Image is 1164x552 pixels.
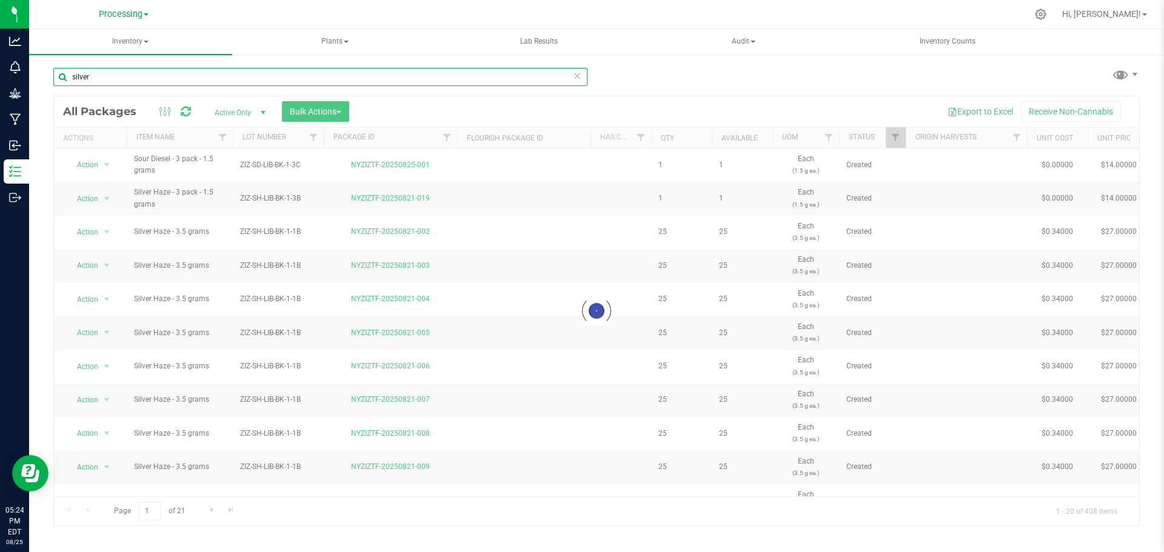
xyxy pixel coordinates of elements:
span: Inventory Counts [903,36,992,47]
a: Audit [642,29,845,55]
span: Lab Results [504,36,574,47]
inline-svg: Manufacturing [9,113,21,125]
span: Audit [643,30,845,54]
inline-svg: Outbound [9,191,21,204]
inline-svg: Grow [9,87,21,99]
inline-svg: Inventory [9,165,21,178]
div: Manage settings [1033,8,1048,20]
a: Inventory [29,29,232,55]
inline-svg: Monitoring [9,61,21,73]
a: Plants [233,29,436,55]
inline-svg: Analytics [9,35,21,47]
span: Processing [99,9,142,19]
input: Search Package ID, Item Name, SKU, Lot or Part Number... [53,68,587,86]
p: 08/25 [5,537,24,547]
a: Lab Results [438,29,641,55]
p: 05:24 PM EDT [5,505,24,537]
span: Plants [234,30,436,54]
span: Hi, [PERSON_NAME]! [1062,9,1141,19]
a: Inventory Counts [846,29,1049,55]
iframe: Resource center [12,455,48,491]
inline-svg: Inbound [9,139,21,151]
span: Clear [573,68,581,84]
